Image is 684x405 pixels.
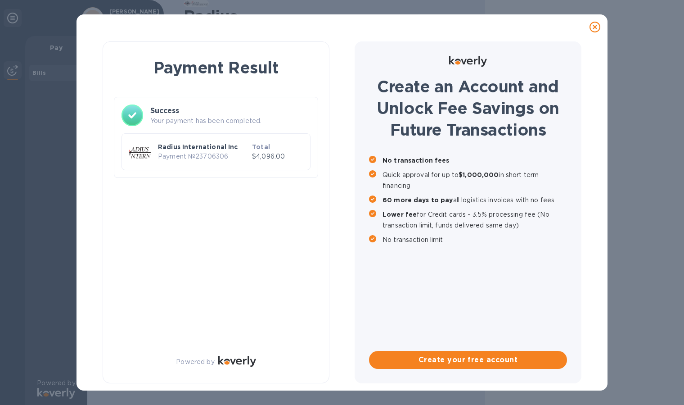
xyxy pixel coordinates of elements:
[449,56,487,67] img: Logo
[117,56,315,79] h1: Payment Result
[218,356,256,367] img: Logo
[158,142,248,151] p: Radius International Inc
[382,211,417,218] b: Lower fee
[158,152,248,161] p: Payment № 23706306
[369,76,567,141] h1: Create an Account and Unlock Fee Savings on Future Transactions
[252,143,270,150] b: Total
[382,196,453,204] b: 60 more days to pay
[176,357,214,367] p: Powered by
[382,195,567,205] p: all logistics invoices with no fees
[150,105,310,116] h3: Success
[459,171,499,178] b: $1,000,000
[382,169,567,191] p: Quick approval for up to in short term financing
[376,355,560,365] span: Create your free account
[382,209,567,231] p: for Credit cards - 3.5% processing fee (No transaction limit, funds delivered same day)
[382,234,567,245] p: No transaction limit
[369,351,567,369] button: Create your free account
[252,152,303,161] p: $4,096.00
[150,116,310,126] p: Your payment has been completed.
[382,157,450,164] b: No transaction fees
